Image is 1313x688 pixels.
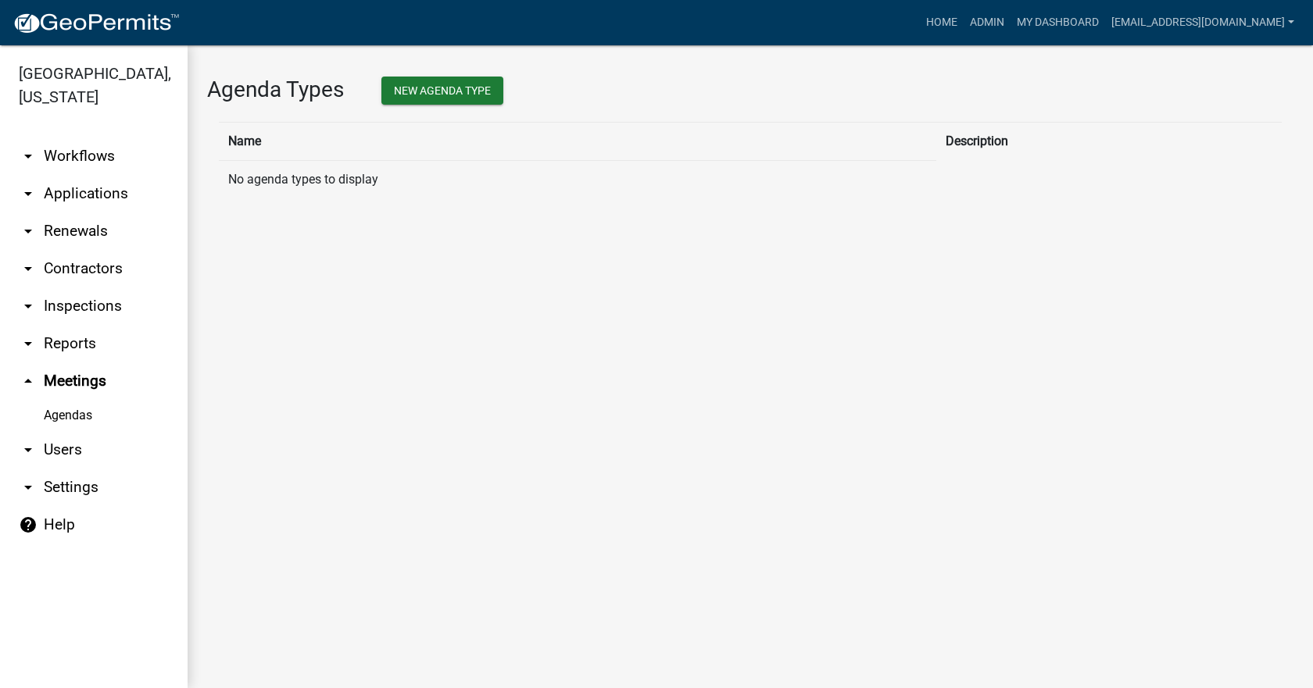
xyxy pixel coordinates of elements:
i: arrow_drop_up [19,372,38,390]
th: Description [936,122,1282,160]
a: Home [920,8,964,37]
a: My Dashboard [1011,8,1105,37]
a: [EMAIL_ADDRESS][DOMAIN_NAME] [1105,8,1300,37]
button: New Agenda Type [381,77,503,105]
i: arrow_drop_down [19,334,38,353]
i: help [19,515,38,534]
i: arrow_drop_down [19,440,38,459]
i: arrow_drop_down [19,297,38,315]
i: arrow_drop_down [19,222,38,241]
i: arrow_drop_down [19,147,38,166]
th: Name [219,122,936,160]
i: arrow_drop_down [19,259,38,278]
a: Admin [964,8,1011,37]
i: arrow_drop_down [19,478,38,497]
i: arrow_drop_down [19,184,38,203]
h3: Agenda Types [207,77,344,103]
td: No agenda types to display [219,160,936,198]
